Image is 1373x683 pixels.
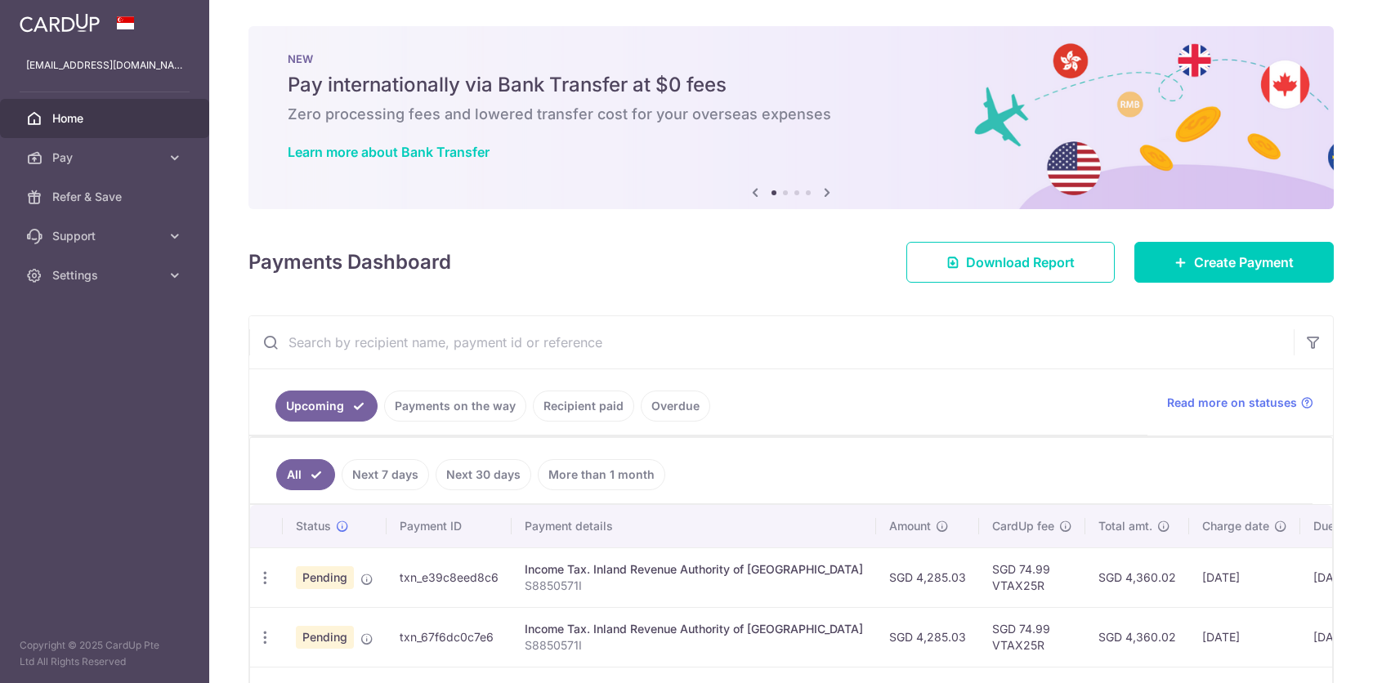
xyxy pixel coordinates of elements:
span: Pending [296,626,354,649]
td: [DATE] [1189,607,1300,667]
span: Amount [889,518,931,534]
h5: Pay internationally via Bank Transfer at $0 fees [288,72,1295,98]
a: Payments on the way [384,391,526,422]
span: Create Payment [1194,252,1294,272]
a: Recipient paid [533,391,634,422]
td: txn_67f6dc0c7e6 [387,607,512,667]
span: Refer & Save [52,189,160,205]
span: Due date [1313,518,1362,534]
td: txn_e39c8eed8c6 [387,547,512,607]
span: Download Report [966,252,1075,272]
a: All [276,459,335,490]
img: CardUp [20,13,100,33]
div: Income Tax. Inland Revenue Authority of [GEOGRAPHIC_DATA] [525,621,863,637]
th: Payment ID [387,505,512,547]
a: Read more on statuses [1167,395,1313,411]
td: SGD 4,285.03 [876,547,979,607]
a: Create Payment [1134,242,1334,283]
a: More than 1 month [538,459,665,490]
img: Bank transfer banner [248,26,1334,209]
a: Download Report [906,242,1115,283]
span: Charge date [1202,518,1269,534]
a: Upcoming [275,391,378,422]
span: CardUp fee [992,518,1054,534]
td: SGD 4,285.03 [876,607,979,667]
th: Payment details [512,505,876,547]
a: Next 7 days [342,459,429,490]
p: [EMAIL_ADDRESS][DOMAIN_NAME] [26,57,183,74]
span: Support [52,228,160,244]
p: S8850571I [525,578,863,594]
span: Total amt. [1098,518,1152,534]
a: Next 30 days [436,459,531,490]
p: NEW [288,52,1295,65]
td: [DATE] [1189,547,1300,607]
div: Income Tax. Inland Revenue Authority of [GEOGRAPHIC_DATA] [525,561,863,578]
input: Search by recipient name, payment id or reference [249,316,1294,368]
td: SGD 74.99 VTAX25R [979,607,1085,667]
span: Pending [296,566,354,589]
p: S8850571I [525,637,863,654]
span: Home [52,110,160,127]
span: Read more on statuses [1167,395,1297,411]
td: SGD 4,360.02 [1085,547,1189,607]
span: Pay [52,150,160,166]
td: SGD 4,360.02 [1085,607,1189,667]
h4: Payments Dashboard [248,248,451,277]
a: Overdue [641,391,710,422]
span: Settings [52,267,160,283]
h6: Zero processing fees and lowered transfer cost for your overseas expenses [288,105,1295,124]
span: Status [296,518,331,534]
td: SGD 74.99 VTAX25R [979,547,1085,607]
a: Learn more about Bank Transfer [288,144,490,160]
iframe: Opens a widget where you can find more information [1268,634,1357,675]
